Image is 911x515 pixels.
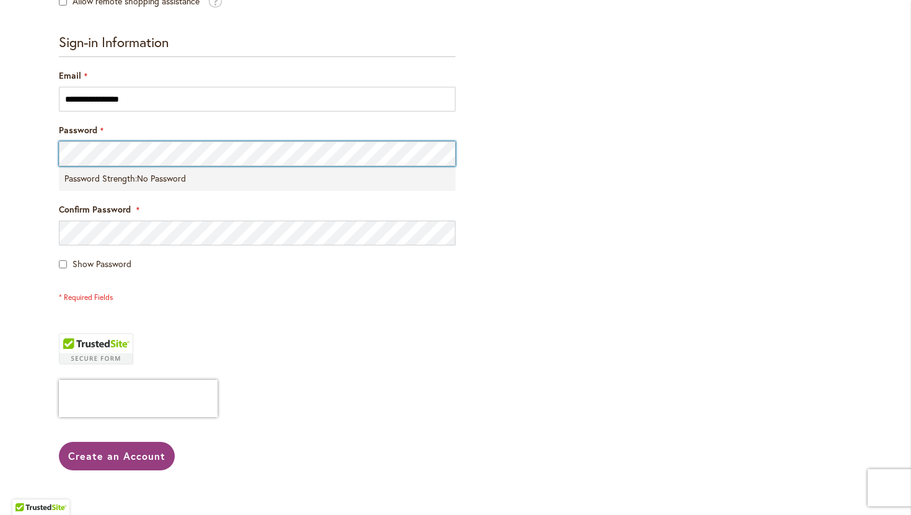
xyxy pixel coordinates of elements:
[59,380,218,417] iframe: reCAPTCHA
[73,258,131,270] span: Show Password
[59,33,169,51] span: Sign-in Information
[59,203,131,215] span: Confirm Password
[59,442,175,470] button: Create an Account
[9,471,44,506] iframe: Launch Accessibility Center
[59,124,97,136] span: Password
[59,333,133,364] div: TrustedSite Certified
[59,69,81,81] span: Email
[68,449,165,462] span: Create an Account
[137,172,186,184] span: No Password
[59,166,455,191] div: Password Strength:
